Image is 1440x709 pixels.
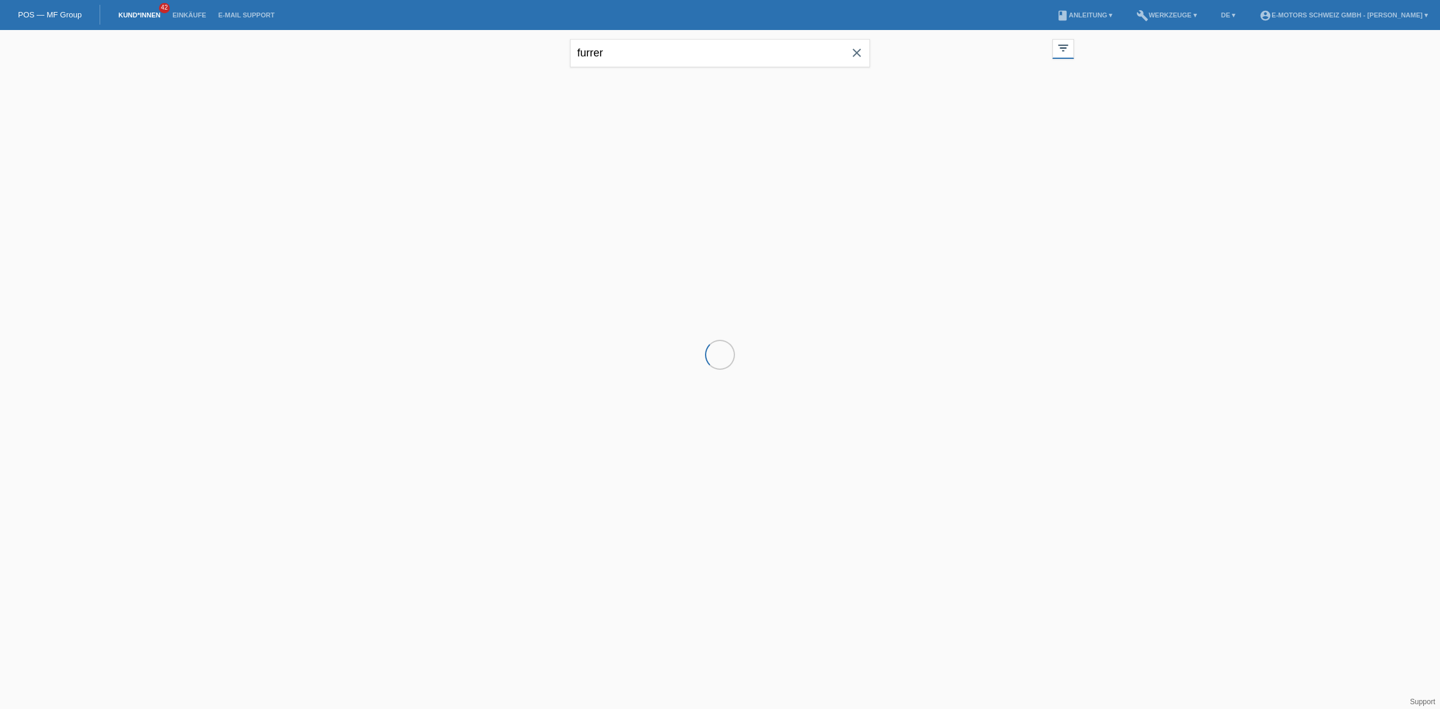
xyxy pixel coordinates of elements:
[1215,11,1241,19] a: DE ▾
[1259,10,1271,22] i: account_circle
[570,39,870,67] input: Suche...
[850,46,864,60] i: close
[159,3,170,13] span: 42
[1410,698,1435,706] a: Support
[212,11,281,19] a: E-Mail Support
[166,11,212,19] a: Einkäufe
[1057,10,1069,22] i: book
[1253,11,1434,19] a: account_circleE-Motors Schweiz GmbH - [PERSON_NAME] ▾
[112,11,166,19] a: Kund*innen
[1057,41,1070,55] i: filter_list
[1051,11,1118,19] a: bookAnleitung ▾
[18,10,82,19] a: POS — MF Group
[1130,11,1203,19] a: buildWerkzeuge ▾
[1136,10,1148,22] i: build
